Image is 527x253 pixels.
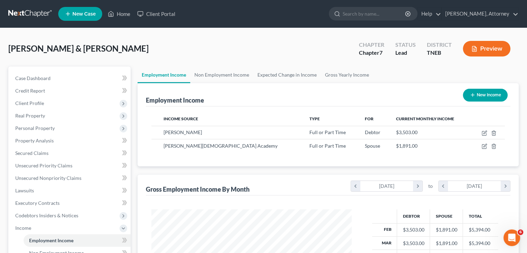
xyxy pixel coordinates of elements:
[396,129,418,135] span: $3,503.00
[72,11,96,17] span: New Case
[10,147,131,159] a: Secured Claims
[146,185,249,193] div: Gross Employment Income By Month
[463,89,508,102] button: New Income
[309,129,346,135] span: Full or Part Time
[463,41,510,56] button: Preview
[10,159,131,172] a: Unsecured Priority Claims
[343,7,406,20] input: Search by name...
[164,116,198,121] span: Income Source
[10,197,131,209] a: Executory Contracts
[359,41,384,49] div: Chapter
[138,67,190,83] a: Employment Income
[448,181,501,191] div: [DATE]
[15,225,31,231] span: Income
[10,172,131,184] a: Unsecured Nonpriority Claims
[360,181,413,191] div: [DATE]
[463,236,498,250] td: $5,394.00
[395,49,416,57] div: Lead
[428,183,433,190] span: to
[379,49,383,56] span: 7
[15,113,45,119] span: Real Property
[501,181,510,191] i: chevron_right
[418,8,441,20] a: Help
[15,163,72,168] span: Unsecured Priority Claims
[463,223,498,236] td: $5,394.00
[503,229,520,246] iframe: Intercom live chat
[15,75,51,81] span: Case Dashboard
[15,88,45,94] span: Credit Report
[365,143,380,149] span: Spouse
[413,181,422,191] i: chevron_right
[10,134,131,147] a: Property Analysis
[15,212,78,218] span: Codebtors Insiders & Notices
[29,237,73,243] span: Employment Income
[15,150,49,156] span: Secured Claims
[359,49,384,57] div: Chapter
[10,72,131,85] a: Case Dashboard
[134,8,179,20] a: Client Portal
[430,209,463,223] th: Spouse
[309,143,346,149] span: Full or Part Time
[15,138,54,143] span: Property Analysis
[439,181,448,191] i: chevron_left
[8,43,149,53] span: [PERSON_NAME] & [PERSON_NAME]
[15,187,34,193] span: Lawsuits
[146,96,204,104] div: Employment Income
[436,226,457,233] div: $1,891.00
[15,125,55,131] span: Personal Property
[164,143,278,149] span: [PERSON_NAME][DEMOGRAPHIC_DATA] Academy
[463,209,498,223] th: Total
[10,85,131,97] a: Credit Report
[365,129,380,135] span: Debtor
[10,184,131,197] a: Lawsuits
[15,200,60,206] span: Executory Contracts
[253,67,321,83] a: Expected Change in Income
[396,116,454,121] span: Current Monthly Income
[24,234,131,247] a: Employment Income
[365,116,374,121] span: For
[15,175,81,181] span: Unsecured Nonpriority Claims
[403,240,424,247] div: $3,503.00
[15,100,44,106] span: Client Profile
[436,240,457,247] div: $1,891.00
[104,8,134,20] a: Home
[442,8,518,20] a: [PERSON_NAME], Attorney
[372,236,397,250] th: Mar
[309,116,320,121] span: Type
[351,181,360,191] i: chevron_left
[403,226,424,233] div: $3,503.00
[164,129,202,135] span: [PERSON_NAME]
[427,41,452,49] div: District
[190,67,253,83] a: Non Employment Income
[395,41,416,49] div: Status
[427,49,452,57] div: TNEB
[397,209,430,223] th: Debtor
[396,143,418,149] span: $1,891.00
[518,229,523,235] span: 6
[372,223,397,236] th: Feb
[321,67,373,83] a: Gross Yearly Income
